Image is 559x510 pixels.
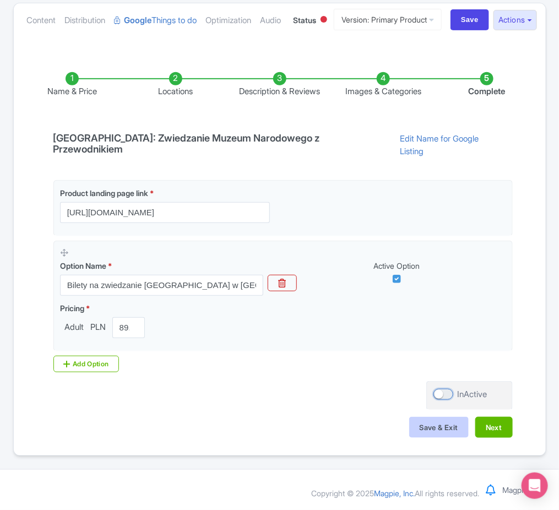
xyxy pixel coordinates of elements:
input: Option Name [60,275,264,296]
input: 0.00 [112,317,145,338]
a: Version: Primary Product [334,9,442,30]
button: Actions [493,10,537,30]
strong: Google [124,14,152,27]
li: Locations [124,72,227,98]
a: Content [27,3,56,38]
button: Save & Exit [409,417,469,438]
span: Status [293,14,316,26]
span: Adult [60,321,88,334]
span: Active Option [373,261,420,270]
div: Add Option [53,356,120,372]
a: Distribution [65,3,106,38]
a: Edit Name for Google Listing [389,133,513,161]
input: Product landing page link [60,202,270,223]
a: Optimization [206,3,252,38]
span: PLN [88,321,108,334]
a: Audio [260,3,281,38]
li: Complete [435,72,539,98]
button: Next [475,417,513,438]
li: Description & Reviews [227,72,331,98]
div: InActive [458,388,487,401]
div: Inactive [318,12,329,29]
div: Copyright © 2025 All rights reserved. [305,487,486,499]
span: Pricing [60,303,84,313]
a: GoogleThings to do [115,3,197,38]
span: Product landing page link [60,188,148,198]
span: Option Name [60,261,106,270]
span: Magpie, Inc. [375,489,415,498]
div: Open Intercom Messenger [522,473,548,499]
h4: [GEOGRAPHIC_DATA]: Zwiedzanie Muzeum Narodowego z Przewodnikiem [47,133,389,155]
a: Magpie Help [503,485,546,495]
li: Images & Categories [332,72,435,98]
input: Save [451,9,489,30]
li: Name & Price [20,72,124,98]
